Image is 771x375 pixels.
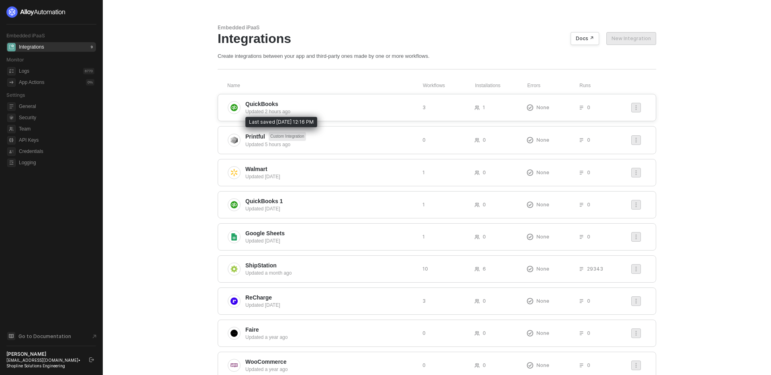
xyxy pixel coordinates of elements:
span: icon-users [475,267,479,271]
span: Google Sheets [245,229,285,237]
span: 0 [587,298,590,304]
span: 0 [483,233,486,240]
span: None [536,201,549,208]
div: Updated a month ago [245,269,416,277]
span: 0 [587,233,590,240]
span: Team [19,124,94,134]
span: logout [89,357,94,362]
div: Updated [DATE] [245,173,416,180]
span: documentation [7,332,15,340]
img: logo [6,6,66,18]
span: general [7,102,16,111]
span: 0 [422,362,426,369]
span: icon-exclamation [527,266,533,272]
span: ReCharge [245,293,272,302]
span: ShipStation [245,261,277,269]
span: 10 [422,265,428,272]
span: None [536,137,549,143]
span: team [7,125,16,133]
span: icon-users [475,170,479,175]
span: Walmart [245,165,267,173]
span: 0 [587,201,590,208]
span: QuickBooks [245,100,278,108]
span: icon-users [475,202,479,207]
div: Logs [19,68,29,75]
span: 0 [483,169,486,176]
span: icon-users [475,234,479,239]
span: 29343 [587,265,603,272]
span: icon-users [475,105,479,110]
span: icon-exclamation [527,104,533,111]
span: 0 [483,137,486,143]
span: 1 [483,104,485,111]
div: Last saved [DATE] 12:16 PM [245,117,317,127]
span: General [19,102,94,111]
a: Knowledge Base [6,331,96,341]
span: 6 [483,265,486,272]
div: Integrations [19,44,44,51]
span: icon-users [475,138,479,143]
button: New Integration [606,32,656,45]
span: None [536,298,549,304]
span: Custom Integration [269,132,306,141]
span: None [536,362,549,369]
div: Updated [DATE] [245,302,416,309]
div: Embedded iPaaS [218,24,656,31]
div: Integrations [218,31,656,46]
span: 0 [483,298,486,304]
div: 9 [89,44,94,50]
span: icon-exclamation [527,330,533,336]
span: Logging [19,158,94,167]
img: integration-icon [230,265,238,273]
img: integration-icon [230,137,238,144]
div: [EMAIL_ADDRESS][DOMAIN_NAME] • Shopline Solutions Engineering [6,357,82,369]
div: Updated [DATE] [245,205,416,212]
img: integration-icon [230,298,238,305]
span: icon-list [579,363,584,368]
span: Faire [245,326,259,334]
span: None [536,265,549,272]
span: icon-exclamation [527,362,533,369]
span: icon-exclamation [527,234,533,240]
span: 1 [422,233,425,240]
span: WooCommerce [245,358,286,366]
span: icon-exclamation [527,169,533,176]
span: None [536,104,549,111]
span: icon-list [579,299,584,304]
div: Create integrations between your app and third-party ones made by one or more workflows. [218,53,656,59]
span: QuickBooks 1 [245,197,283,205]
span: logging [7,159,16,167]
span: 0 [483,362,486,369]
div: Docs ↗ [576,35,594,42]
img: integration-icon [230,201,238,208]
span: integrations [7,43,16,51]
span: 0 [422,330,426,336]
span: Monitor [6,57,24,63]
span: None [536,330,549,336]
span: 1 [422,201,425,208]
div: App Actions [19,79,44,86]
span: 3 [422,298,426,304]
span: 0 [587,330,590,336]
div: Workflows [423,82,475,89]
div: Updated a year ago [245,366,416,373]
span: Embedded iPaaS [6,33,45,39]
img: integration-icon [230,330,238,337]
div: Errors [527,82,579,89]
div: 0 % [86,79,94,86]
span: api-key [7,136,16,145]
div: Runs [579,82,634,89]
span: 0 [483,201,486,208]
span: Credentials [19,147,94,156]
span: Printful [245,132,265,141]
span: security [7,114,16,122]
span: API Keys [19,135,94,145]
span: icon-users [475,363,479,368]
div: Updated 5 hours ago [245,141,416,148]
span: icon-exclamation [527,298,533,304]
span: icon-list [579,170,584,175]
span: 3 [422,104,426,111]
img: integration-icon [230,104,238,111]
img: integration-icon [230,362,238,369]
div: [PERSON_NAME] [6,351,82,357]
